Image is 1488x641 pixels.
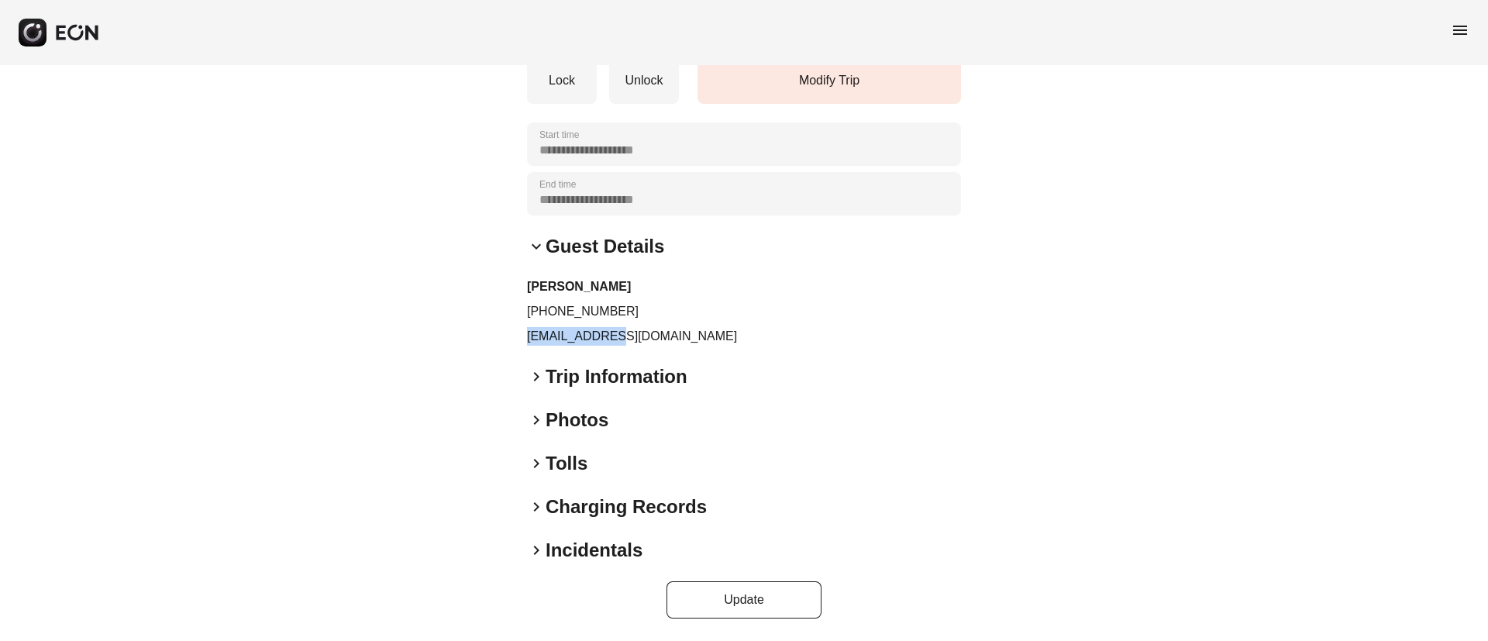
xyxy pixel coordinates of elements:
button: Update [666,581,821,619]
h2: Trip Information [546,364,687,389]
h2: Photos [546,408,608,433]
p: Unlock [617,71,671,90]
p: Modify Trip [705,71,953,90]
span: keyboard_arrow_right [527,367,546,386]
button: Lock [527,40,597,104]
button: Modify Trip [697,40,961,104]
p: [PHONE_NUMBER] [527,302,961,321]
button: Unlock [609,40,679,104]
span: keyboard_arrow_right [527,454,546,473]
span: keyboard_arrow_right [527,541,546,560]
p: Lock [535,71,589,90]
h3: [PERSON_NAME] [527,277,961,296]
h2: Incidentals [546,538,642,563]
h2: Charging Records [546,495,707,519]
h2: Tolls [546,451,587,476]
span: keyboard_arrow_down [527,237,546,256]
span: menu [1451,21,1469,40]
span: keyboard_arrow_right [527,498,546,516]
h2: Guest Details [546,234,664,259]
p: [EMAIL_ADDRESS][DOMAIN_NAME] [527,327,961,346]
span: keyboard_arrow_right [527,411,546,429]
